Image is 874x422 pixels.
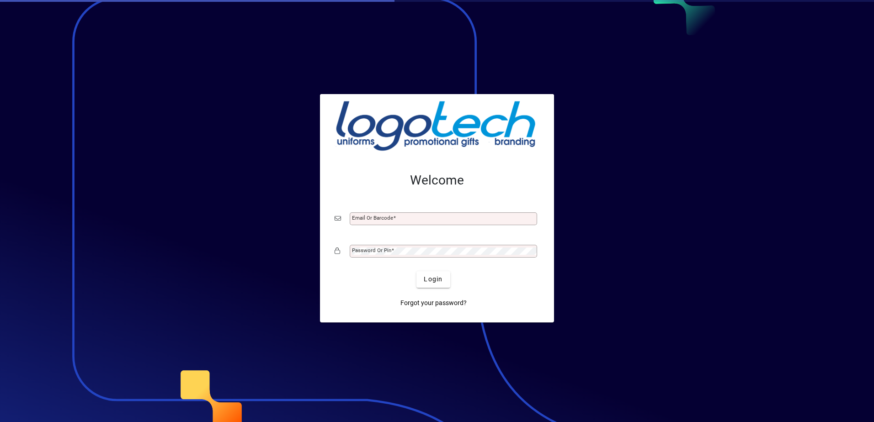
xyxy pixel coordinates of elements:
[424,274,442,284] span: Login
[335,173,539,188] h2: Welcome
[352,247,391,253] mat-label: Password or Pin
[352,215,393,221] mat-label: Email or Barcode
[416,271,450,288] button: Login
[400,298,467,308] span: Forgot your password?
[397,295,470,311] a: Forgot your password?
